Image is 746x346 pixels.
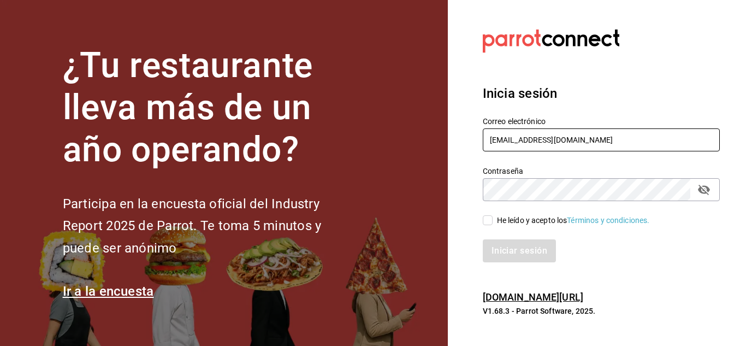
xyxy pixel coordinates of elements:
div: He leído y acepto los [497,215,650,226]
a: [DOMAIN_NAME][URL] [483,291,583,303]
button: passwordField [695,180,713,199]
label: Contraseña [483,167,720,175]
a: Ir a la encuesta [63,284,154,299]
p: V1.68.3 - Parrot Software, 2025. [483,306,720,316]
h2: Participa en la encuesta oficial del Industry Report 2025 de Parrot. Te toma 5 minutos y puede se... [63,193,358,260]
label: Correo electrónico [483,118,720,125]
input: Ingresa tu correo electrónico [483,128,720,151]
a: Términos y condiciones. [567,216,649,225]
h1: ¿Tu restaurante lleva más de un año operando? [63,45,358,171]
h3: Inicia sesión [483,84,720,103]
